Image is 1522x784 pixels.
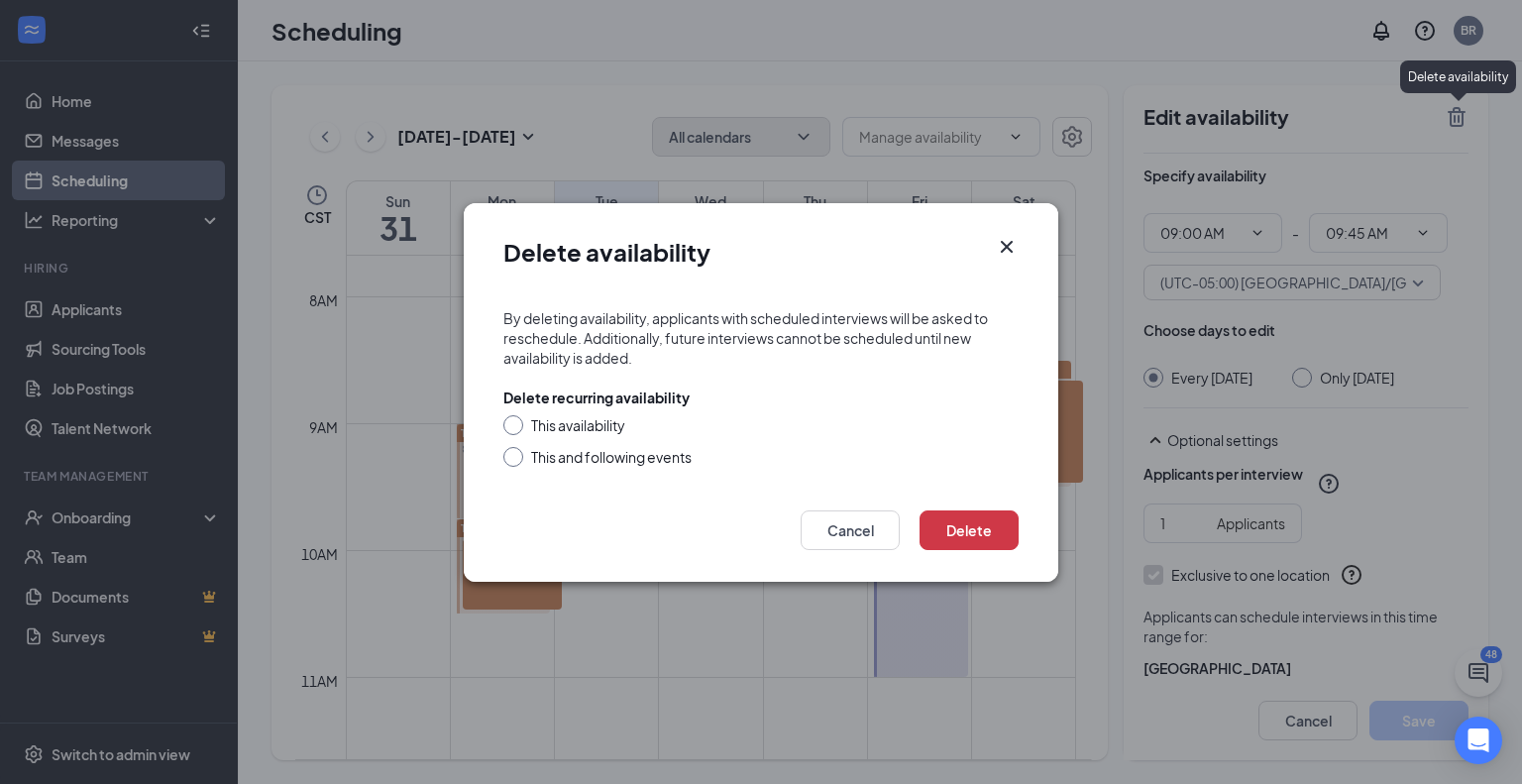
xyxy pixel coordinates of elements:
[503,388,690,407] div: Delete recurring availability
[801,510,900,550] button: Cancel
[995,235,1019,259] svg: Cross
[1400,60,1516,93] div: Delete availability
[1455,717,1502,764] div: Open Intercom Messenger
[531,447,692,467] div: This and following events
[995,235,1019,259] button: Close
[503,235,710,269] h1: Delete availability
[503,308,1019,368] div: By deleting availability, applicants with scheduled interviews will be asked to reschedule. Addit...
[531,415,625,435] div: This availability
[920,510,1019,550] button: Delete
